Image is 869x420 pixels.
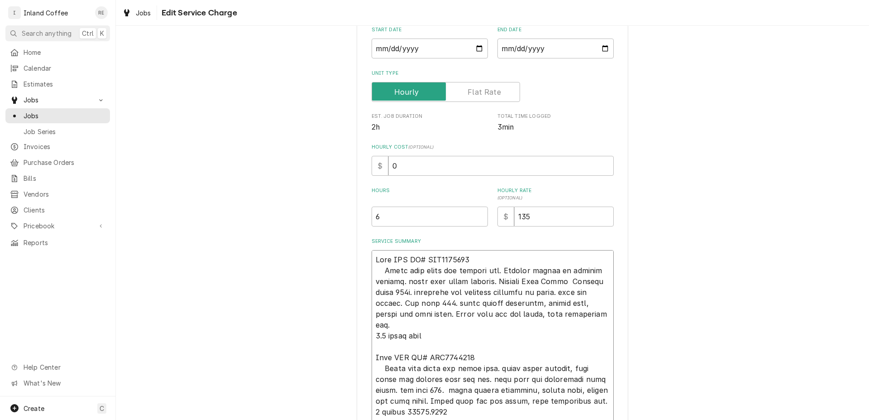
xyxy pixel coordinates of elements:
[95,6,108,19] div: RE
[24,111,105,121] span: Jobs
[372,238,614,245] label: Service Summary
[372,70,614,77] label: Unit Type
[82,29,94,38] span: Ctrl
[497,113,614,132] div: Total Time Logged
[136,8,151,18] span: Jobs
[24,221,92,231] span: Pricebook
[24,158,105,167] span: Purchase Orders
[5,218,110,233] a: Go to Pricebook
[372,26,488,58] div: Start Date
[497,39,614,58] input: yyyy-mm-dd
[24,362,105,372] span: Help Center
[497,187,614,227] div: [object Object]
[5,235,110,250] a: Reports
[5,61,110,76] a: Calendar
[497,207,514,227] div: $
[5,360,110,375] a: Go to Help Center
[497,195,523,200] span: ( optional )
[24,63,105,73] span: Calendar
[372,144,614,176] div: Hourly Cost
[372,39,488,58] input: yyyy-mm-dd
[497,123,514,131] span: 3min
[24,79,105,89] span: Estimates
[372,113,488,120] span: Est. Job Duration
[24,127,105,136] span: Job Series
[372,113,488,132] div: Est. Job Duration
[5,139,110,154] a: Invoices
[497,113,614,120] span: Total Time Logged
[24,205,105,215] span: Clients
[159,7,237,19] span: Edit Service Charge
[95,6,108,19] div: Ruth Easley's Avatar
[24,8,68,18] div: Inland Coffee
[372,26,488,34] label: Start Date
[5,77,110,92] a: Estimates
[372,187,488,202] label: Hours
[100,404,104,413] span: C
[497,26,614,34] label: End Date
[24,174,105,183] span: Bills
[5,92,110,107] a: Go to Jobs
[372,122,488,133] span: Est. Job Duration
[5,376,110,391] a: Go to What's New
[8,6,21,19] div: I
[497,187,614,202] label: Hourly Rate
[372,123,380,131] span: 2h
[5,171,110,186] a: Bills
[5,45,110,60] a: Home
[5,124,110,139] a: Job Series
[24,48,105,57] span: Home
[5,155,110,170] a: Purchase Orders
[5,108,110,123] a: Jobs
[372,156,388,176] div: $
[24,95,92,105] span: Jobs
[24,142,105,151] span: Invoices
[372,70,614,102] div: Unit Type
[5,187,110,202] a: Vendors
[24,405,44,412] span: Create
[24,378,105,388] span: What's New
[372,187,488,227] div: [object Object]
[372,144,614,151] label: Hourly Cost
[497,26,614,58] div: End Date
[119,5,155,20] a: Jobs
[497,122,614,133] span: Total Time Logged
[5,25,110,41] button: Search anythingCtrlK
[24,189,105,199] span: Vendors
[5,203,110,217] a: Clients
[408,145,434,150] span: ( optional )
[100,29,104,38] span: K
[22,29,72,38] span: Search anything
[24,238,105,247] span: Reports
